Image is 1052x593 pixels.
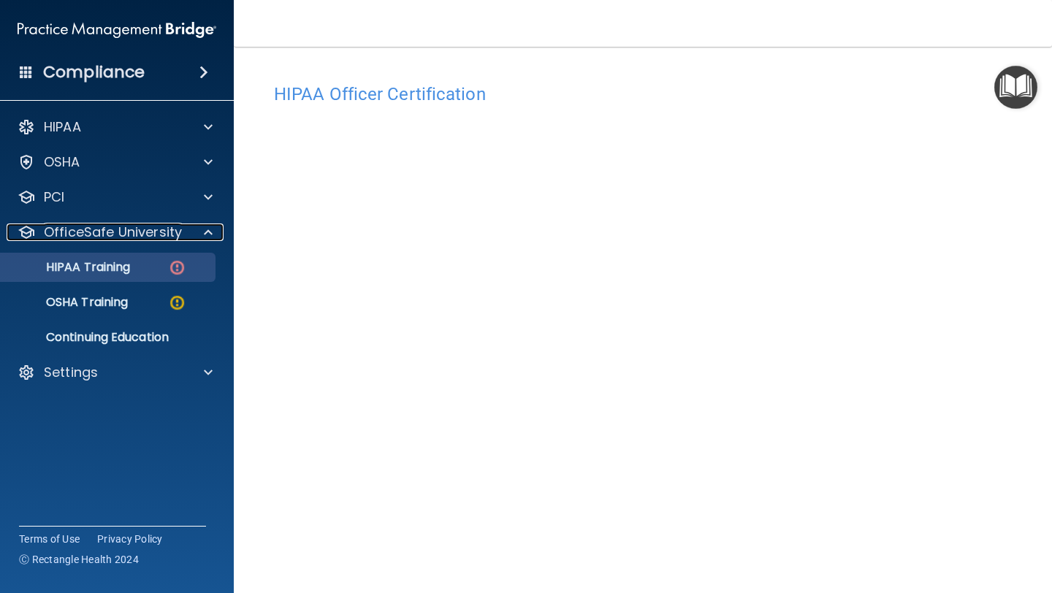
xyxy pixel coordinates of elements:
[43,62,145,83] h4: Compliance
[44,223,182,241] p: OfficeSafe University
[18,15,216,45] img: PMB logo
[44,364,98,381] p: Settings
[274,85,1012,104] h4: HIPAA Officer Certification
[44,153,80,171] p: OSHA
[19,552,139,567] span: Ⓒ Rectangle Health 2024
[44,188,64,206] p: PCI
[18,188,213,206] a: PCI
[994,66,1037,109] button: Open Resource Center
[18,153,213,171] a: OSHA
[18,118,213,136] a: HIPAA
[18,223,213,241] a: OfficeSafe University
[19,532,80,546] a: Terms of Use
[18,364,213,381] a: Settings
[9,330,209,345] p: Continuing Education
[9,260,130,275] p: HIPAA Training
[9,295,128,310] p: OSHA Training
[979,492,1034,548] iframe: Drift Widget Chat Controller
[168,294,186,312] img: warning-circle.0cc9ac19.png
[168,259,186,277] img: danger-circle.6113f641.png
[44,118,81,136] p: HIPAA
[97,532,163,546] a: Privacy Policy
[274,112,1012,586] iframe: hipaa-training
